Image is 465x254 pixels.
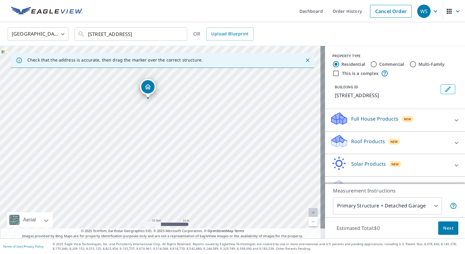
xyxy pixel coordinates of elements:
span: Upload Blueprint [211,30,248,38]
span: New [404,117,411,122]
span: New [391,162,399,167]
p: Walls Products [351,183,386,190]
div: PROPERTY TYPE [332,53,458,59]
div: Aerial [7,212,53,228]
button: Next [438,221,458,235]
span: Your report will include the primary structure and a detached garage if one exists. [450,202,457,210]
div: Primary Structure + Detached Garage [333,197,442,214]
a: OpenStreetMap [208,228,233,233]
p: Full House Products [351,115,398,122]
p: Solar Products [351,160,386,168]
div: [GEOGRAPHIC_DATA] [8,26,68,43]
p: Measurement Instructions [333,187,457,194]
label: This is a complex [342,70,379,76]
label: Multi-Family [418,61,445,67]
a: Current Level 20, Zoom In Disabled [309,208,318,217]
a: Terms [234,228,244,233]
span: New [390,139,398,144]
div: Solar ProductsNew [330,157,460,174]
span: © 2025 TomTom, Earthstar Geographics SIO, © 2025 Microsoft Corporation, © [81,228,244,234]
p: Estimated Total: $0 [332,221,385,235]
a: Upload Blueprint [206,27,253,41]
p: Roof Products [351,138,385,145]
button: Close [304,56,312,64]
p: Check that the address is accurate, then drag the marker over the correct structure. [27,57,203,63]
input: Search by address or latitude-longitude [88,26,175,43]
div: Dropped pin, building 1, Residential property, 203 Atlantic Ave North Hampton, NH 03862 [140,79,156,98]
a: Privacy Policy [24,244,44,249]
div: Roof ProductsNew [330,134,460,151]
p: BUILDING ID [335,84,358,90]
div: OR [193,27,253,41]
p: [STREET_ADDRESS] [335,92,438,99]
img: EV Logo [11,7,83,16]
label: Residential [341,61,365,67]
label: Commercial [379,61,404,67]
p: © 2025 Eagle View Technologies, Inc. and Pictometry International Corp. All Rights Reserved. Repo... [53,242,462,251]
div: Aerial [21,212,38,228]
p: | [3,245,44,248]
button: Edit building 1 [441,84,455,94]
span: Next [443,224,453,232]
a: Current Level 20, Zoom Out [309,217,318,226]
a: Terms of Use [3,244,22,249]
div: WS [417,5,431,18]
div: Walls ProductsNew [330,179,460,196]
div: Full House ProductsNew [330,111,460,129]
a: Cancel Order [370,5,412,18]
